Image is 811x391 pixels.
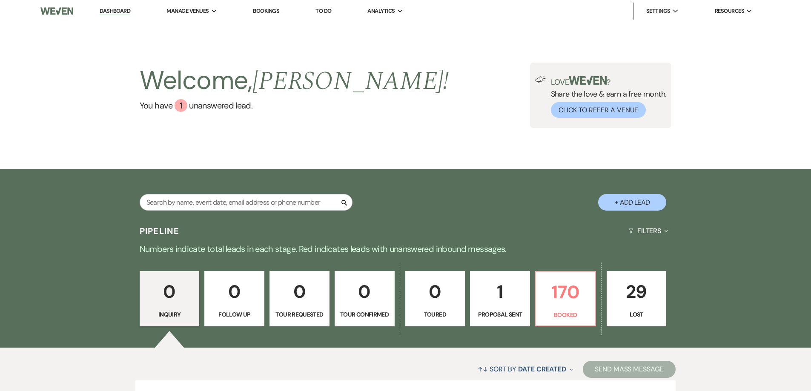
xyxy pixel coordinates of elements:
[612,277,661,306] p: 29
[546,76,667,118] div: Share the love & earn a free month.
[340,277,389,306] p: 0
[269,271,330,326] a: 0Tour Requested
[166,7,209,15] span: Manage Venues
[140,194,352,211] input: Search by name, event date, email address or phone number
[476,310,524,319] p: Proposal Sent
[476,277,524,306] p: 1
[145,277,194,306] p: 0
[583,361,676,378] button: Send Mass Message
[612,310,661,319] p: Lost
[551,102,646,118] button: Click to Refer a Venue
[607,271,667,326] a: 29Lost
[140,63,449,99] h2: Welcome,
[252,62,449,101] span: [PERSON_NAME] !
[541,310,590,320] p: Booked
[715,7,744,15] span: Resources
[405,271,465,326] a: 0Toured
[411,310,460,319] p: Toured
[210,277,259,306] p: 0
[145,310,194,319] p: Inquiry
[340,310,389,319] p: Tour Confirmed
[335,271,395,326] a: 0Tour Confirmed
[535,76,546,83] img: loud-speaker-illustration.svg
[470,271,530,326] a: 1Proposal Sent
[569,76,607,85] img: weven-logo-green.svg
[275,277,324,306] p: 0
[598,194,666,211] button: + Add Lead
[541,278,590,306] p: 170
[210,310,259,319] p: Follow Up
[315,7,331,14] a: To Do
[140,271,200,326] a: 0Inquiry
[646,7,671,15] span: Settings
[99,242,712,256] p: Numbers indicate total leads in each stage. Red indicates leads with unanswered inbound messages.
[551,76,667,86] p: Love ?
[411,277,460,306] p: 0
[253,7,279,14] a: Bookings
[175,99,187,112] div: 1
[140,225,180,237] h3: Pipeline
[625,220,671,242] button: Filters
[140,99,449,112] a: You have 1 unanswered lead.
[40,2,73,20] img: Weven Logo
[275,310,324,319] p: Tour Requested
[367,7,395,15] span: Analytics
[100,7,130,15] a: Dashboard
[474,358,576,380] button: Sort By Date Created
[478,365,488,374] span: ↑↓
[518,365,566,374] span: Date Created
[535,271,596,326] a: 170Booked
[204,271,264,326] a: 0Follow Up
